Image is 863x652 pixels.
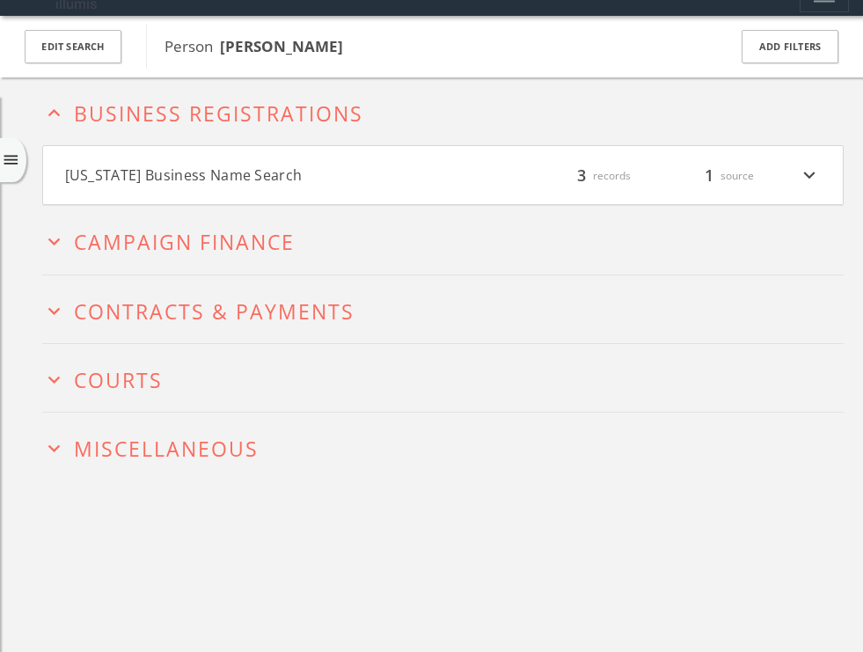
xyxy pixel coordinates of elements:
[25,30,121,64] button: Edit Search
[42,101,66,125] i: expand_less
[571,163,592,187] span: 3
[42,364,844,392] button: expand_moreCourts
[74,297,355,326] span: Contracts & Payments
[42,299,66,323] i: expand_more
[65,164,443,187] button: [US_STATE] Business Name Search
[42,230,66,253] i: expand_more
[525,164,631,187] div: records
[220,36,343,56] b: [PERSON_NAME]
[74,228,295,256] span: Campaign Finance
[165,36,343,56] span: Person
[2,151,20,170] i: menu
[42,433,844,460] button: expand_moreMiscellaneous
[742,30,838,64] button: Add Filters
[74,99,363,128] span: Business Registrations
[42,226,844,253] button: expand_moreCampaign Finance
[42,368,66,392] i: expand_more
[74,435,259,463] span: Miscellaneous
[42,296,844,323] button: expand_moreContracts & Payments
[798,164,821,187] i: expand_more
[42,436,66,460] i: expand_more
[74,366,163,394] span: Courts
[42,98,844,125] button: expand_lessBusiness Registrations
[698,163,720,187] span: 1
[648,164,754,187] div: source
